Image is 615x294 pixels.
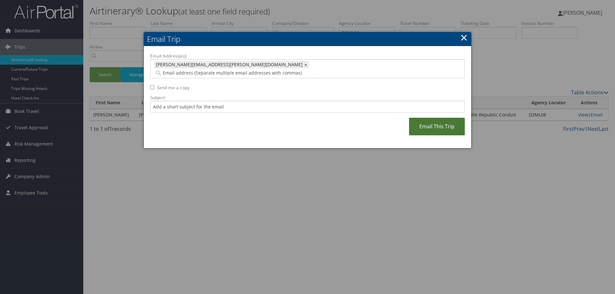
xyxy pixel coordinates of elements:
label: Email Address(es): [150,53,465,59]
a: × [304,61,308,68]
a: × [460,31,468,44]
input: Add a short subject for the email [150,101,465,113]
a: Email This Trip [409,118,465,135]
label: Subject: [150,94,465,101]
h2: Email Trip [144,32,471,46]
span: [PERSON_NAME][EMAIL_ADDRESS][PERSON_NAME][DOMAIN_NAME] [155,61,303,68]
label: Send me a copy [157,84,190,91]
input: Email address (Separate multiple email addresses with commas) [154,70,378,76]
